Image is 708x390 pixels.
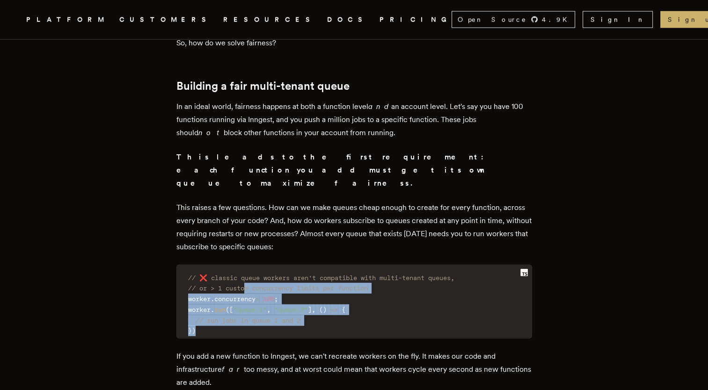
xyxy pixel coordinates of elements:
[319,306,323,313] span: (
[330,306,338,313] span: =>
[198,128,224,137] em: not
[214,306,226,313] span: run
[267,306,270,313] span: ,
[188,274,454,282] span: // ❌ classic queue workers aren't compatible with multi-tenant queues,
[188,306,211,313] span: worker
[458,15,527,24] span: Open Source
[176,36,532,50] p: So, how do we solve fairness?
[368,102,391,111] em: and
[226,306,229,313] span: (
[327,14,368,26] a: DOCS
[380,14,452,26] a: PRICING
[583,11,653,28] a: Sign In
[192,327,196,334] span: )
[176,152,489,188] strong: This leads to the first requirement: each function you add must get its own queue to maximize fai...
[188,295,211,303] span: worker
[214,295,255,303] span: concurrency
[176,100,532,139] p: In an ideal world, fairness happens at both a function level an account level. Let's say you have...
[26,14,108,26] button: PLATFORM
[342,306,345,313] span: {
[542,15,573,24] span: 4.9 K
[222,365,244,374] em: far
[233,306,267,313] span: "queue:1"
[223,14,316,26] button: RESOURCES
[255,295,259,303] span: =
[176,201,532,253] p: This raises a few questions. How can we make queues cheap enough to create for every function, ac...
[312,306,315,313] span: ,
[274,306,308,313] span: "queue:2"
[263,295,274,303] span: 100
[308,306,312,313] span: ]
[188,327,192,334] span: }
[176,350,532,389] p: If you add a new function to Inngest, we can't recreate workers on the fly. It makes our code and...
[274,295,278,303] span: ;
[229,306,233,313] span: [
[196,317,300,324] span: // run jobs in queue 1 and 2
[211,295,214,303] span: .
[119,14,212,26] a: CUSTOMERS
[188,284,368,292] span: // or > 1 custom concurrency limits per function
[323,306,327,313] span: )
[211,306,214,313] span: .
[176,79,532,93] h2: Building a fair multi-tenant queue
